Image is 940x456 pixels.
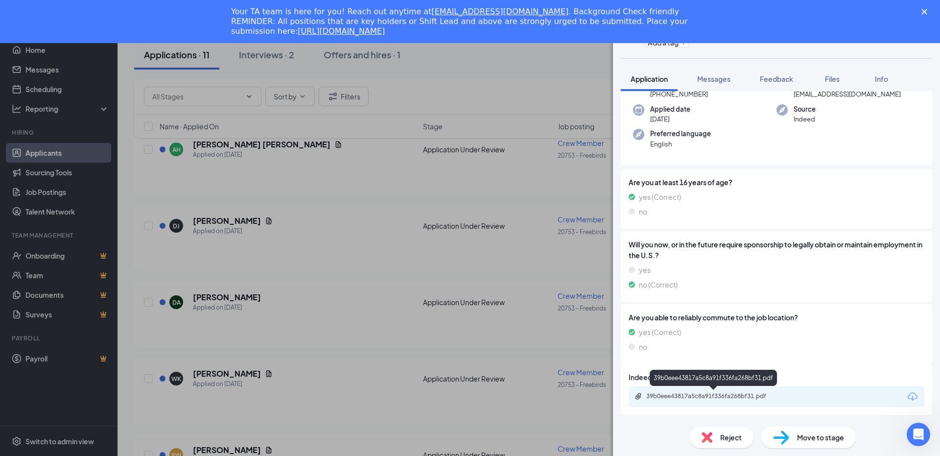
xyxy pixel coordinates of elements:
[650,104,690,114] span: Applied date
[907,423,930,446] iframe: Intercom live chat
[794,114,816,124] span: Indeed
[825,74,840,83] span: Files
[639,279,678,290] span: no (Correct)
[720,432,742,443] span: Reject
[650,129,711,139] span: Preferred language
[650,89,708,99] span: [PHONE_NUMBER]
[650,370,777,386] div: 39b0eee43817a5c8a91f336fa268bf31.pdf
[794,89,901,99] span: [EMAIL_ADDRESS][DOMAIN_NAME]
[639,192,681,202] span: yes (Correct)
[875,74,888,83] span: Info
[639,327,681,337] span: yes (Correct)
[629,312,924,323] span: Are you able to reliably commute to the job location?
[650,139,711,149] span: English
[629,239,924,261] span: Will you now, or in the future require sponsorship to legally obtain or maintain employment in th...
[921,9,931,15] div: Close
[697,74,730,83] span: Messages
[431,7,568,16] a: [EMAIL_ADDRESS][DOMAIN_NAME]
[794,104,816,114] span: Source
[634,392,793,402] a: Paperclip39b0eee43817a5c8a91f336fa268bf31.pdf
[629,372,680,383] span: Indeed Resume
[907,391,918,403] svg: Download
[298,26,385,36] a: [URL][DOMAIN_NAME]
[797,432,844,443] span: Move to stage
[634,392,642,400] svg: Paperclip
[639,264,651,275] span: yes
[631,74,668,83] span: Application
[629,177,924,188] span: Are you at least 16 years of age?
[646,392,783,400] div: 39b0eee43817a5c8a91f336fa268bf31.pdf
[650,114,690,124] span: [DATE]
[639,206,647,217] span: no
[231,7,693,36] div: Your TA team is here for you! Reach out anytime at . Background Check friendly REMINDER: All posi...
[760,74,793,83] span: Feedback
[639,341,647,352] span: no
